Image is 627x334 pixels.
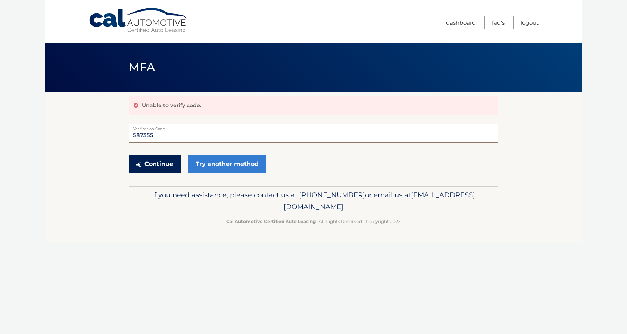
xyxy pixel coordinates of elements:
[299,191,365,199] span: [PHONE_NUMBER]
[188,155,266,173] a: Try another method
[142,102,201,109] p: Unable to verify code.
[129,60,155,74] span: MFA
[129,124,498,130] label: Verification Code
[129,124,498,143] input: Verification Code
[226,219,316,224] strong: Cal Automotive Certified Auto Leasing
[492,16,505,29] a: FAQ's
[284,191,475,211] span: [EMAIL_ADDRESS][DOMAIN_NAME]
[446,16,476,29] a: Dashboard
[88,7,189,34] a: Cal Automotive
[129,155,181,173] button: Continue
[134,189,493,213] p: If you need assistance, please contact us at: or email us at
[521,16,539,29] a: Logout
[134,217,493,225] p: - All Rights Reserved - Copyright 2025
